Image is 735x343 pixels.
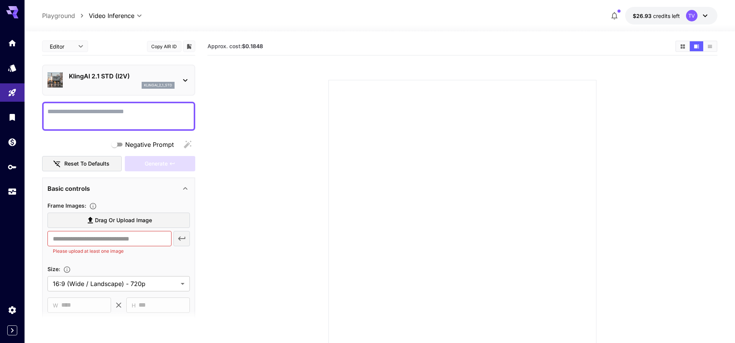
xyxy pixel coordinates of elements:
[8,112,17,122] div: Library
[147,41,181,52] button: Copy AIR ID
[47,266,60,272] span: Size :
[7,325,17,335] button: Expand sidebar
[47,202,86,209] span: Frame Images :
[703,41,717,51] button: Show media in list view
[686,10,697,21] div: TV
[8,137,17,147] div: Wallet
[144,83,172,88] p: klingai_2_1_std
[8,305,17,315] div: Settings
[47,179,190,198] div: Basic controls
[633,12,680,20] div: $26.92617
[125,156,195,172] div: Please upload at least one frame image
[42,11,89,20] nav: breadcrumb
[47,213,190,228] label: Drag or upload image
[95,216,152,225] span: Drag or upload image
[42,156,122,172] button: Reset to defaults
[47,184,90,193] p: Basic controls
[690,41,703,51] button: Show media in video view
[653,13,680,19] span: credits left
[8,63,17,73] div: Models
[186,42,193,51] button: Add to library
[8,162,17,172] div: API Keys
[69,72,175,81] p: KlingAI 2.1 STD (I2V)
[60,266,74,273] button: Adjust the dimensions of the generated image by specifying its width and height in pixels, or sel...
[53,279,178,288] span: 16:9 (Wide / Landscape) - 720p
[625,7,717,24] button: $26.92617TV
[86,202,100,210] button: Upload frame images.
[125,140,174,149] span: Negative Prompt
[676,41,689,51] button: Show media in grid view
[8,38,17,48] div: Home
[207,43,263,49] span: Approx. cost:
[89,11,134,20] span: Video Inference
[8,88,17,98] div: Playground
[47,68,190,92] div: KlingAI 2.1 STD (I2V)klingai_2_1_std
[633,13,653,19] span: $26.93
[42,11,75,20] a: Playground
[132,301,136,310] span: H
[50,42,73,50] span: Editor
[53,247,166,255] p: Please upload at least one image
[675,41,717,52] div: Show media in grid viewShow media in video viewShow media in list view
[242,43,263,49] b: $0.1848
[53,301,58,310] span: W
[8,187,17,197] div: Usage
